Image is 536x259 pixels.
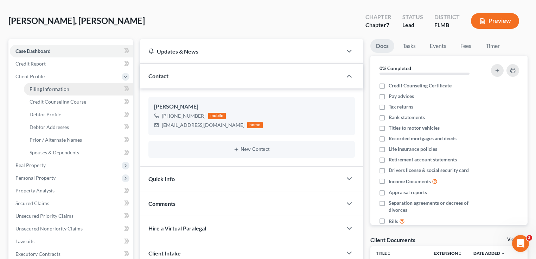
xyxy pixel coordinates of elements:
[389,135,457,142] span: Recorded mortgages and deeds
[376,251,391,256] a: Titleunfold_more
[389,103,413,110] span: Tax returns
[397,39,421,53] a: Tasks
[10,57,133,70] a: Credit Report
[389,82,452,89] span: Credit Counseling Certificate
[148,48,334,55] div: Updates & News
[471,13,519,29] button: Preview
[148,225,206,232] span: Hire a Virtual Paralegal
[148,73,168,79] span: Contact
[370,236,415,243] div: Client Documents
[15,48,51,54] span: Case Dashboard
[473,251,505,256] a: Date Added expand_more
[379,65,411,71] strong: 0% Completed
[30,124,69,130] span: Debtor Addresses
[15,175,56,181] span: Personal Property
[15,61,46,67] span: Credit Report
[148,200,176,207] span: Comments
[458,252,462,256] i: unfold_more
[15,213,74,219] span: Unsecured Priority Claims
[30,137,82,143] span: Prior / Alternate Names
[389,114,425,121] span: Bank statements
[389,167,469,174] span: Drivers license & social security card
[389,93,414,100] span: Pay advices
[24,83,133,95] a: Filing Information
[389,124,440,131] span: Titles to motor vehicles
[30,111,61,117] span: Debtor Profile
[386,21,389,28] span: 7
[365,13,391,21] div: Chapter
[10,184,133,197] a: Property Analysis
[455,39,477,53] a: Fees
[162,112,205,119] div: [PHONE_NUMBER]
[365,21,391,29] div: Chapter
[24,134,133,146] a: Prior / Alternate Names
[10,197,133,210] a: Secured Claims
[24,121,133,134] a: Debtor Addresses
[10,222,133,235] a: Unsecured Nonpriority Claims
[402,13,423,21] div: Status
[154,103,349,111] div: [PERSON_NAME]
[24,108,133,121] a: Debtor Profile
[434,251,462,256] a: Extensionunfold_more
[389,189,427,196] span: Appraisal reports
[24,146,133,159] a: Spouses & Dependents
[15,162,46,168] span: Real Property
[434,13,460,21] div: District
[424,39,452,53] a: Events
[15,238,34,244] span: Lawsuits
[162,122,244,129] div: [EMAIL_ADDRESS][DOMAIN_NAME]
[24,95,133,108] a: Credit Counseling Course
[8,16,145,26] span: [PERSON_NAME], [PERSON_NAME]
[30,99,86,105] span: Credit Counseling Course
[15,251,60,257] span: Executory Contracts
[512,235,529,252] iframe: Intercom live chat
[15,187,55,193] span: Property Analysis
[15,226,83,232] span: Unsecured Nonpriority Claims
[148,175,175,182] span: Quick Info
[480,39,505,53] a: Timer
[389,199,483,214] span: Separation agreements or decrees of divorces
[10,235,133,248] a: Lawsuits
[208,113,226,119] div: mobile
[148,250,181,257] span: Client Intake
[389,156,457,163] span: Retirement account statements
[370,39,394,53] a: Docs
[434,21,460,29] div: FLMB
[247,122,263,128] div: home
[10,45,133,57] a: Case Dashboard
[389,178,431,185] span: Income Documents
[15,73,45,79] span: Client Profile
[501,252,505,256] i: expand_more
[10,210,133,222] a: Unsecured Priority Claims
[30,149,79,155] span: Spouses & Dependents
[389,218,398,225] span: Bills
[30,86,69,92] span: Filing Information
[15,200,49,206] span: Secured Claims
[402,21,423,29] div: Lead
[389,146,437,153] span: Life insurance policies
[527,235,532,241] span: 3
[507,237,525,242] a: View All
[154,147,349,152] button: New Contact
[387,252,391,256] i: unfold_more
